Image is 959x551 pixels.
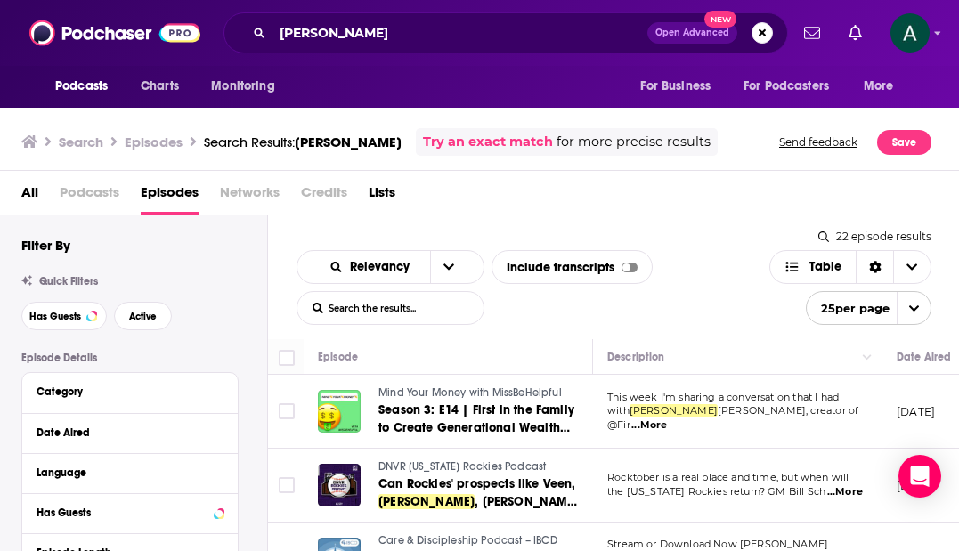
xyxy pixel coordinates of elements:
[841,18,869,48] a: Show notifications dropdown
[37,461,223,483] button: Language
[890,13,930,53] img: User Profile
[279,403,295,419] span: Toggle select row
[21,352,239,364] p: Episode Details
[199,69,297,103] button: open menu
[114,302,172,330] button: Active
[630,404,718,417] span: [PERSON_NAME]
[204,134,402,150] a: Search Results:[PERSON_NAME]
[378,385,579,401] a: Mind Your Money with MissBeHelpful
[898,455,941,498] div: Open Intercom Messenger
[607,391,839,403] span: This week I'm sharing a conversation that I had
[37,506,208,519] div: Has Guests
[369,178,395,215] a: Lists
[29,16,200,50] img: Podchaser - Follow, Share and Rate Podcasts
[59,134,103,150] h3: Search
[607,538,828,550] span: Stream or Download Now [PERSON_NAME]
[350,261,416,273] span: Relevancy
[378,460,546,473] span: DNVR [US_STATE] Rockies Podcast
[607,471,849,483] span: Rocktober is a real place and time, but when will
[806,291,931,325] button: open menu
[55,74,108,99] span: Podcasts
[378,533,579,549] a: Care & Discipleship Podcast – IBCD
[141,178,199,215] a: Episodes
[851,69,916,103] button: open menu
[43,69,131,103] button: open menu
[774,128,863,156] button: Send feedback
[204,134,402,150] div: Search Results:
[890,13,930,53] button: Show profile menu
[21,302,107,330] button: Has Guests
[607,404,630,417] span: with
[732,69,855,103] button: open menu
[856,251,893,283] div: Sort Direction
[37,421,223,443] button: Date Aired
[378,475,579,511] a: Can Rockies' prospects like Veen,[PERSON_NAME], [PERSON_NAME] & [PERSON_NAME] spark Rocktober by ...
[647,22,737,44] button: Open AdvancedNew
[313,261,430,273] button: open menu
[21,178,38,215] a: All
[378,402,574,453] span: Season 3: E14 | First in the Family to Create Generational Wealth with
[129,312,157,321] span: Active
[827,485,863,499] span: ...More
[430,251,467,283] button: open menu
[607,346,664,368] div: Description
[492,250,653,284] div: Include transcripts
[807,295,890,322] span: 25 per page
[890,13,930,53] span: Logged in as ashley88139
[272,19,647,47] input: Search podcasts, credits, & more...
[897,346,951,368] div: Date Aired
[378,476,576,491] span: Can Rockies' prospects like Veen,
[857,347,878,369] button: Column Actions
[628,69,733,103] button: open menu
[295,134,402,150] span: [PERSON_NAME]
[141,74,179,99] span: Charts
[897,404,935,419] p: [DATE]
[631,418,667,433] span: ...More
[39,275,98,288] span: Quick Filters
[640,74,711,99] span: For Business
[301,178,347,215] span: Credits
[279,477,295,493] span: Toggle select row
[378,494,475,509] span: [PERSON_NAME]
[60,178,119,215] span: Podcasts
[297,250,484,284] h2: Choose List sort
[607,404,858,431] span: [PERSON_NAME], creator of @Fir
[897,478,935,493] p: [DATE]
[129,69,190,103] a: Charts
[223,12,788,53] div: Search podcasts, credits, & more...
[37,466,212,479] div: Language
[378,534,557,547] span: Care & Discipleship Podcast – IBCD
[607,485,825,498] span: the [US_STATE] Rockies return? GM Bill Sch
[744,74,829,99] span: For Podcasters
[704,11,736,28] span: New
[21,237,70,254] h2: Filter By
[37,501,223,523] button: Has Guests
[864,74,894,99] span: More
[378,386,562,399] span: Mind Your Money with MissBeHelpful
[378,401,579,437] a: Season 3: E14 | First in the Family to Create Generational Wealth with
[29,312,81,321] span: Has Guests
[37,385,212,398] div: Category
[378,494,579,545] span: , [PERSON_NAME] & [PERSON_NAME] spark Rocktober by 2025?
[769,250,932,284] button: Choose View
[318,346,358,368] div: Episode
[809,261,841,273] span: Table
[211,74,274,99] span: Monitoring
[378,459,579,475] a: DNVR [US_STATE] Rockies Podcast
[557,132,711,152] span: for more precise results
[797,18,827,48] a: Show notifications dropdown
[37,380,223,402] button: Category
[877,130,931,155] button: Save
[818,230,931,243] div: 22 episode results
[220,178,280,215] span: Networks
[655,28,729,37] span: Open Advanced
[125,134,183,150] h3: Episodes
[423,132,553,152] a: Try an exact match
[37,426,212,439] div: Date Aired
